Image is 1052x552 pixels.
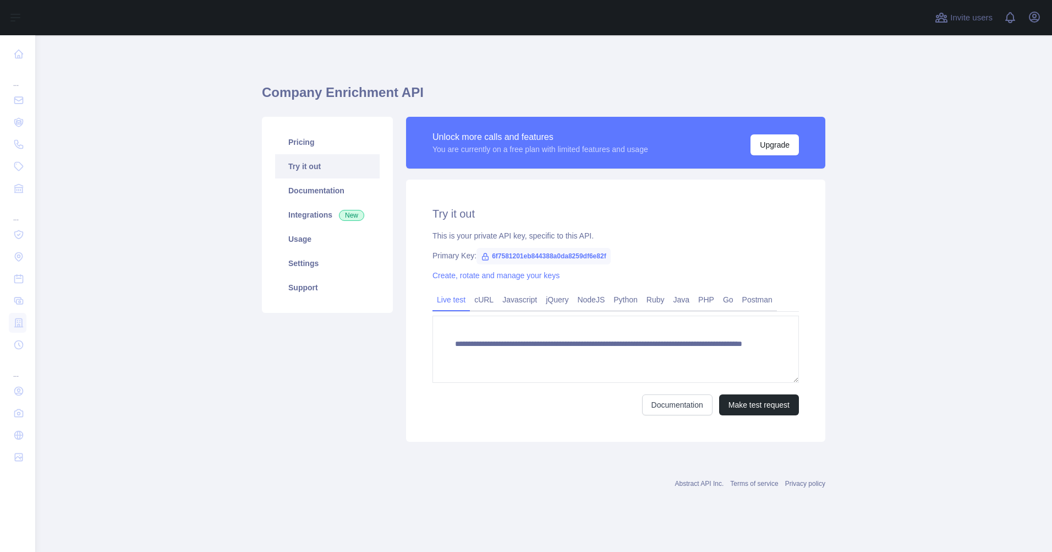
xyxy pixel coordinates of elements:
a: Create, rotate and manage your keys [432,271,560,280]
a: Javascript [498,291,541,309]
a: Privacy policy [785,480,825,488]
div: Primary Key: [432,250,799,261]
div: This is your private API key, specific to this API. [432,230,799,241]
h2: Try it out [432,206,799,221]
a: Terms of service [730,480,778,488]
a: Integrations New [275,203,380,227]
span: New [339,210,364,221]
h1: Company Enrichment API [262,84,825,110]
a: Java [669,291,694,309]
a: Abstract API Inc. [675,480,724,488]
a: Postman [738,291,777,309]
a: Support [275,275,380,300]
a: Live test [432,291,470,309]
button: Upgrade [750,134,799,155]
span: Invite users [950,12,993,24]
a: NodeJS [573,291,609,309]
a: Go [719,291,738,309]
button: Make test request [719,394,799,415]
div: ... [9,357,26,379]
div: Unlock more calls and features [432,131,648,144]
a: cURL [470,291,498,309]
a: Ruby [642,291,669,309]
a: Usage [275,227,380,251]
a: Pricing [275,130,380,154]
button: Invite users [933,9,995,26]
a: Try it out [275,154,380,178]
div: ... [9,66,26,88]
div: ... [9,201,26,223]
a: jQuery [541,291,573,309]
span: 6f7581201eb844388a0da8259df6e82f [476,248,611,264]
a: Python [609,291,642,309]
a: Settings [275,251,380,275]
div: You are currently on a free plan with limited features and usage [432,144,648,155]
a: Documentation [642,394,713,415]
a: Documentation [275,178,380,203]
a: PHP [694,291,719,309]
